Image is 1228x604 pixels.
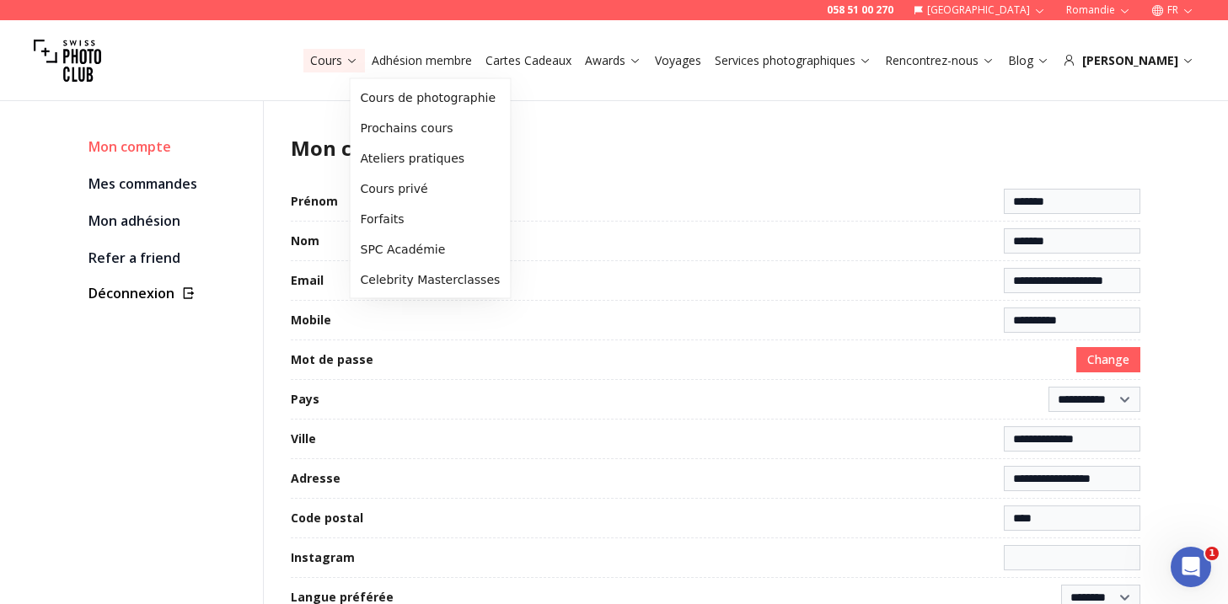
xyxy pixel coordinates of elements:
a: Mon adhésion [88,209,249,233]
label: Nom [291,233,319,249]
a: Prochains cours [354,113,507,143]
label: Prénom [291,193,338,210]
div: [PERSON_NAME] [1063,52,1194,69]
label: Pays [291,391,319,408]
span: 1 [1205,547,1219,560]
a: Blog [1008,52,1049,69]
span: Change [1087,351,1129,368]
a: Forfaits [354,204,507,234]
button: Voyages [648,49,708,72]
button: Services photographiques [708,49,878,72]
a: Awards [585,52,641,69]
button: Adhésion membre [365,49,479,72]
button: Déconnexion [88,283,249,303]
label: Code postal [291,510,363,526]
label: Ville [291,430,316,447]
a: Services photographiques [715,52,871,69]
a: Cartes Cadeaux [485,52,571,69]
a: Cours de photographie [354,83,507,113]
iframe: Intercom live chat [1171,547,1211,587]
h1: Mon compte [291,135,1140,162]
button: Rencontrez-nous [878,49,1001,72]
button: Cours [303,49,365,72]
a: Refer a friend [88,246,249,270]
a: Mes commandes [88,172,249,195]
a: Cours [310,52,358,69]
button: Blog [1001,49,1056,72]
a: Ateliers pratiques [354,143,507,174]
a: Voyages [655,52,701,69]
a: SPC Académie [354,234,507,265]
button: Cartes Cadeaux [479,49,578,72]
a: Cours privé [354,174,507,204]
label: Adresse [291,470,341,487]
a: Adhésion membre [372,52,472,69]
button: Change [1076,347,1140,372]
a: 058 51 00 270 [827,3,893,17]
label: Mobile [291,312,331,329]
a: Rencontrez-nous [885,52,995,69]
div: Mon compte [88,135,249,158]
label: Email [291,272,324,289]
label: Instagram [291,549,355,566]
a: Celebrity Masterclasses [354,265,507,295]
img: Swiss photo club [34,27,101,94]
label: Mot de passe [291,351,373,368]
button: Awards [578,49,648,72]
